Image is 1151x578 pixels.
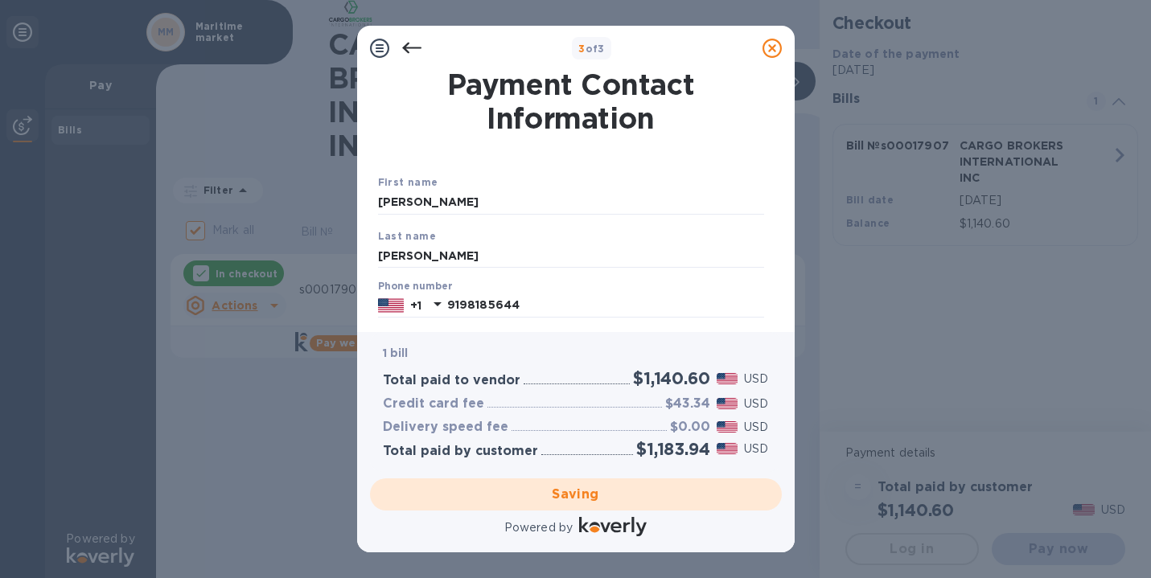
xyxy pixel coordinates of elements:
p: USD [744,371,768,387]
input: Enter your first name [378,191,764,215]
h3: $43.34 [665,396,710,412]
img: USD [717,421,738,432]
h3: Credit card fee [383,396,484,412]
label: Phone number [378,282,452,292]
h1: Payment Contact Information [378,68,764,135]
input: Enter your phone number [447,293,764,318]
h2: $1,183.94 [636,439,709,459]
b: Last name [378,230,437,242]
h3: Total paid to vendor [383,373,520,388]
p: USD [744,441,768,457]
img: USD [717,443,738,454]
p: USD [744,396,768,412]
img: Logo [579,517,647,536]
p: Powered by [504,519,573,536]
b: 1 bill [383,346,409,359]
h3: Delivery speed fee [383,420,508,435]
p: USD [744,419,768,436]
h2: $1,140.60 [633,368,709,388]
b: First name [378,176,438,188]
span: 3 [578,43,585,55]
input: Enter your last name [378,244,764,268]
h3: Total paid by customer [383,444,538,459]
img: USD [717,398,738,409]
img: USD [717,373,738,384]
b: of 3 [578,43,605,55]
p: +1 [410,297,421,314]
h3: $0.00 [670,420,710,435]
img: US [378,297,404,314]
